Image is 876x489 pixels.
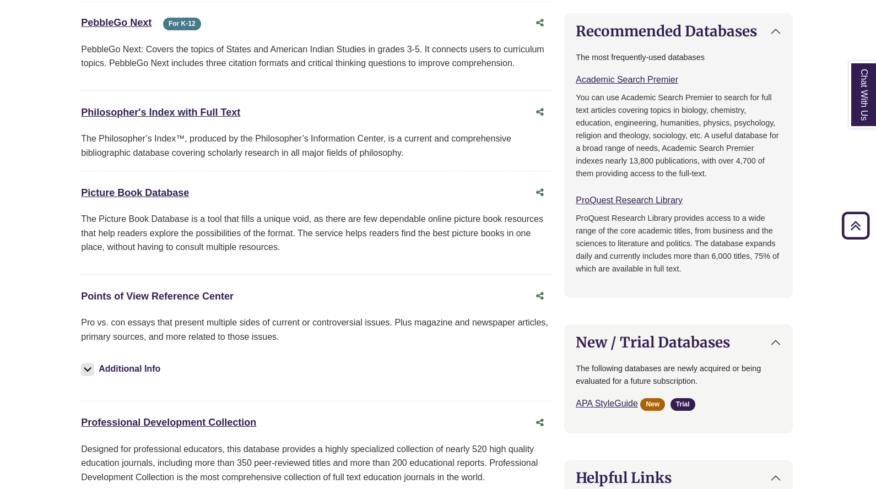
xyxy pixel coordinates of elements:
p: You can use Academic Search Premier to search for full text articles covering topics in biology, ... [576,91,781,180]
p: PebbleGo Next: Covers the topics of States and American Indian Studies in grades 3-5. It connects... [81,42,551,70]
a: ProQuest Research Library [576,195,683,205]
button: Share this database [529,13,551,34]
a: Picture Book Database [81,187,189,198]
button: Share this database [529,182,551,203]
a: APA StyleGuide [576,399,638,408]
div: Designed for professional educators, this database provides a highly specialized collection of ne... [81,442,551,485]
a: PebbleGo Next [81,17,152,28]
a: Philosopher's Index with Full Text [81,107,240,118]
p: The Picture Book Database is a tool that fills a unique void, as there are few dependable online ... [81,212,551,254]
a: Back to Top [838,218,873,233]
a: Academic Search Premier [576,75,678,84]
button: Share this database [529,412,551,433]
span: New [640,398,665,411]
button: Additional Info [81,361,164,377]
button: Recommended Databases [565,14,792,48]
span: Trial [670,398,695,411]
p: The following databases are newly acquired or being evaluated for a future subscription. [576,362,781,388]
button: Share this database [529,286,551,307]
button: Share this database [529,102,551,123]
p: ProQuest Research Library provides access to a wide range of the core academic titles, from busin... [576,212,781,275]
button: New / Trial Databases [565,325,792,360]
div: The Philosopher’s Index™, produced by the Philosopher’s Information Center, is a current and comp... [81,132,551,160]
span: For K-12 [163,18,201,30]
a: Points of View Reference Center [81,291,234,302]
p: The most frequently-used databases [576,51,781,64]
a: Professional Development Collection [81,417,256,428]
p: Pro vs. con essays that present multiple sides of current or controversial issues. Plus magazine ... [81,316,551,344]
